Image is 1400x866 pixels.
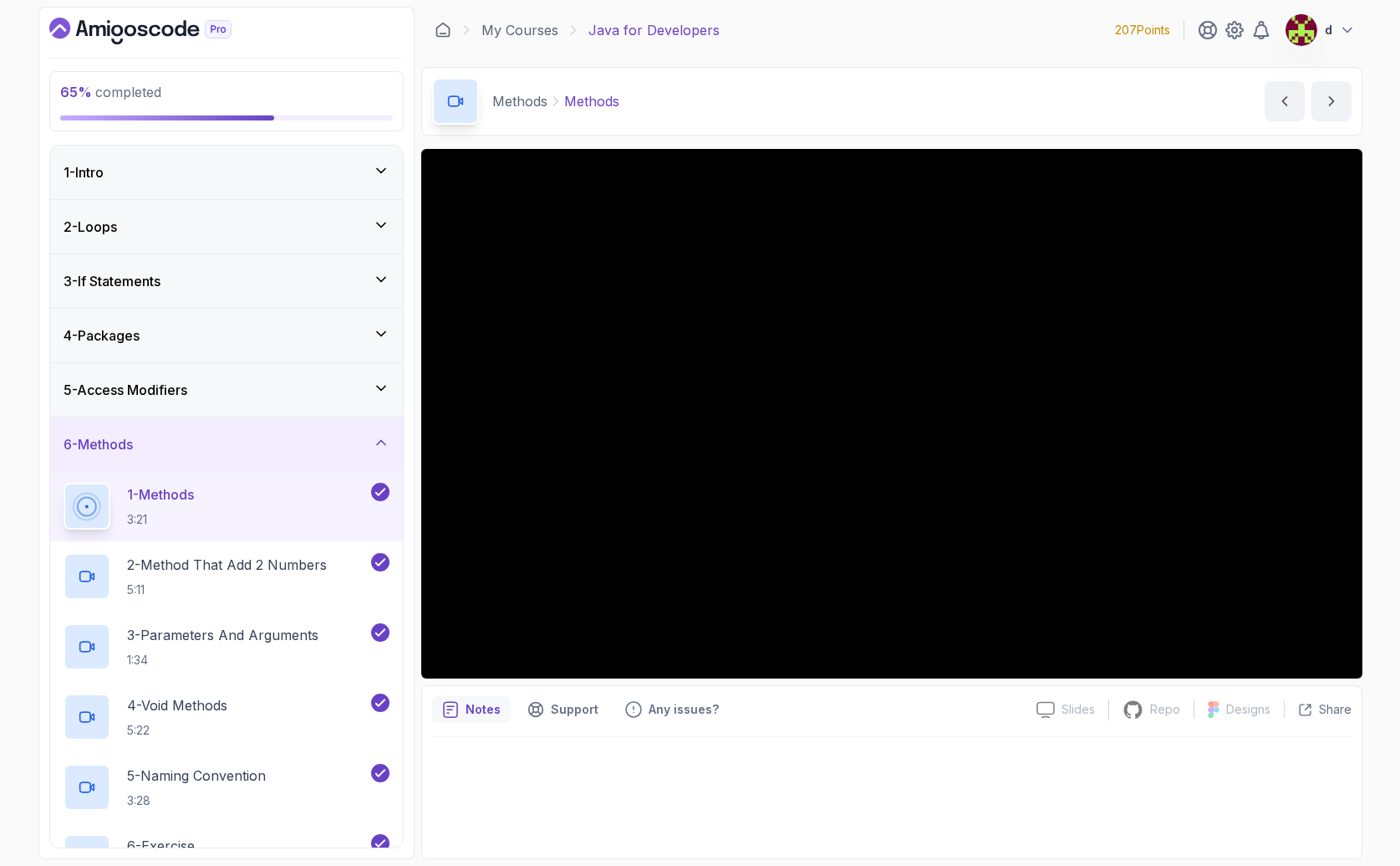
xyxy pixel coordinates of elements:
[127,722,227,739] p: 5:22
[64,380,187,400] h3: 5 - Access Modifiers
[649,701,719,718] p: Any issues?
[481,20,558,40] a: My Courses
[492,91,547,111] p: Methods
[615,696,729,723] button: Feedback button
[60,84,161,100] span: completed
[64,325,140,346] h3: 4 - Packages
[64,217,117,237] h3: 2 - Loops
[1311,81,1352,121] button: next content
[127,836,195,856] p: 6 - Exercise
[64,764,389,811] button: 5-Naming Convention3:28
[64,483,389,530] button: 1-Methods3:21
[127,792,266,809] p: 3:28
[466,701,501,718] p: Notes
[64,271,160,291] h3: 3 - If Statements
[50,146,403,199] button: 1-Intro
[551,701,598,718] p: Support
[1325,22,1332,38] p: d
[50,363,403,417] button: 5-Access Modifiers
[1284,701,1352,718] button: Share
[1061,701,1095,718] p: Slides
[421,149,1362,679] iframe: 1 - Methods
[435,22,451,38] a: Dashboard
[1319,701,1352,718] p: Share
[127,625,318,645] p: 3 - Parameters And Arguments
[127,582,327,598] p: 5:11
[49,18,270,44] a: Dashboard
[127,652,318,669] p: 1:34
[127,555,327,575] p: 2 - Method That Add 2 Numbers
[588,20,720,40] p: Java for Developers
[50,254,403,308] button: 3-If Statements
[64,553,389,600] button: 2-Method That Add 2 Numbers5:11
[60,84,92,100] span: 65 %
[50,309,403,362] button: 4-Packages
[1265,81,1305,121] button: previous content
[127,511,194,528] p: 3:21
[64,623,389,670] button: 3-Parameters And Arguments1:34
[64,694,389,740] button: 4-Void Methods5:22
[1285,14,1317,46] img: user profile image
[1226,701,1270,718] p: Designs
[64,162,104,182] h3: 1 - Intro
[564,91,619,111] p: Methods
[50,418,403,471] button: 6-Methods
[432,696,511,723] button: notes button
[50,200,403,254] button: 2-Loops
[1115,22,1170,38] p: 207 Points
[517,696,608,723] button: Support button
[127,695,227,715] p: 4 - Void Methods
[1150,701,1180,718] p: Repo
[1285,13,1356,47] button: user profile imaged
[127,766,266,786] p: 5 - Naming Convention
[64,434,133,454] h3: 6 - Methods
[127,484,194,505] p: 1 - Methods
